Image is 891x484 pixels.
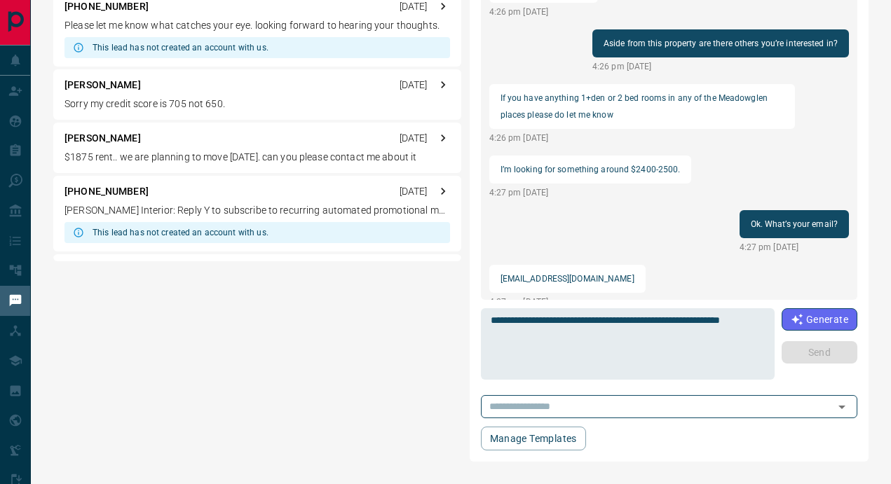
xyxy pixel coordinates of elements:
[489,132,795,144] p: 4:26 pm [DATE]
[592,60,849,73] p: 4:26 pm [DATE]
[93,37,268,58] div: This lead has not created an account with us.
[740,241,849,254] p: 4:27 pm [DATE]
[64,18,450,33] p: Please let me know what catches your eye. looking forward to hearing your thoughts.
[64,203,450,218] p: [PERSON_NAME] Interior: Reply Y to subscribe to recurring automated promotional msgs (e.g. cart r...
[751,216,838,233] p: Ok. What’s your email?
[832,397,852,417] button: Open
[489,6,598,18] p: 4:26 pm [DATE]
[64,97,450,111] p: Sorry my credit score is 705 not 650.
[400,78,428,92] p: [DATE]
[400,131,428,146] p: [DATE]
[481,427,586,450] button: Manage Templates
[489,186,692,199] p: 4:27 pm [DATE]
[501,270,634,287] p: [EMAIL_ADDRESS][DOMAIN_NAME]
[782,308,857,331] button: Generate
[604,35,838,52] p: Aside from this property are there others you’re interested in?
[400,184,428,199] p: [DATE]
[64,131,141,146] p: [PERSON_NAME]
[489,296,646,308] p: 4:27 pm [DATE]
[501,90,784,123] p: If you have anything 1+den or 2 bed rooms in any of the Meadowglen places please do let me know
[64,184,149,199] p: [PHONE_NUMBER]
[501,161,681,178] p: I’m looking for something around $2400-2500.
[93,222,268,243] div: This lead has not created an account with us.
[64,150,450,165] p: $1875 rent.. we are planning to move [DATE]. can you please contact me about it
[64,78,141,92] p: [PERSON_NAME]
